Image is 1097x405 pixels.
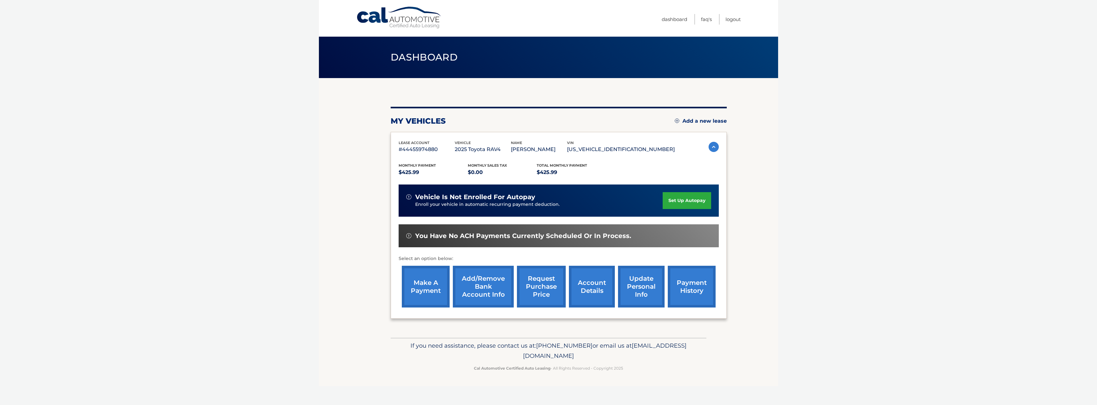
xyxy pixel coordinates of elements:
span: [EMAIL_ADDRESS][DOMAIN_NAME] [523,342,687,359]
strong: Cal Automotive Certified Auto Leasing [474,366,550,371]
p: [US_VEHICLE_IDENTIFICATION_NUMBER] [567,145,675,154]
p: $425.99 [537,168,606,177]
p: $425.99 [399,168,468,177]
p: #44455974880 [399,145,455,154]
p: If you need assistance, please contact us at: or email us at [395,341,702,361]
img: accordion-active.svg [709,142,719,152]
a: set up autopay [663,192,711,209]
p: [PERSON_NAME] [511,145,567,154]
img: add.svg [675,119,679,123]
a: payment history [668,266,716,307]
p: $0.00 [468,168,537,177]
h2: my vehicles [391,116,446,126]
a: Add/Remove bank account info [453,266,514,307]
span: vin [567,141,574,145]
p: - All Rights Reserved - Copyright 2025 [395,365,702,372]
a: Cal Automotive [356,6,442,29]
span: Total Monthly Payment [537,163,587,168]
span: Dashboard [391,51,458,63]
a: Logout [725,14,741,25]
span: [PHONE_NUMBER] [536,342,593,349]
span: vehicle [455,141,471,145]
a: update personal info [618,266,665,307]
span: Monthly sales Tax [468,163,507,168]
span: lease account [399,141,430,145]
a: account details [569,266,615,307]
a: request purchase price [517,266,566,307]
a: Dashboard [662,14,687,25]
span: You have no ACH payments currently scheduled or in process. [415,232,631,240]
span: name [511,141,522,145]
a: FAQ's [701,14,712,25]
img: alert-white.svg [406,194,411,199]
p: 2025 Toyota RAV4 [455,145,511,154]
p: Select an option below: [399,255,719,263]
a: Add a new lease [675,118,727,124]
img: alert-white.svg [406,233,411,238]
p: Enroll your vehicle in automatic recurring payment deduction. [415,201,663,208]
a: make a payment [402,266,450,307]
span: vehicle is not enrolled for autopay [415,193,535,201]
span: Monthly Payment [399,163,436,168]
